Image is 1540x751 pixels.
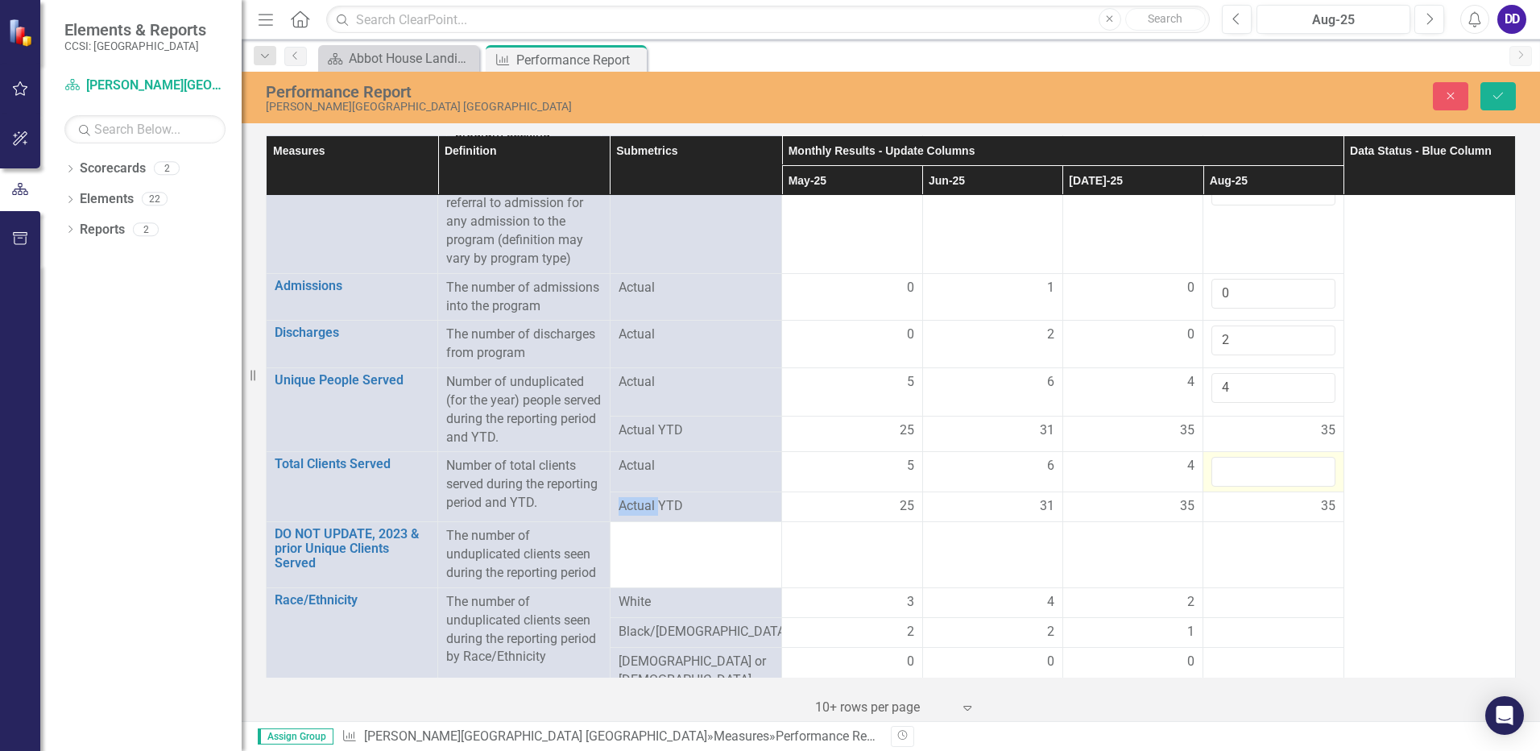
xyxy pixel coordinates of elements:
[342,728,879,746] div: » »
[446,457,601,512] p: Number of total clients served during the reporting period and YTD.
[1040,421,1054,440] span: 31
[619,373,773,392] span: Actual
[64,115,226,143] input: Search Below...
[275,527,429,570] a: DO NOT UPDATE, 2023 & prior Unique Clients Served
[446,593,601,666] div: The number of unduplicated clients seen during the reporting period by Race/Ethnicity
[1187,623,1194,641] span: 1
[900,497,914,516] span: 25
[1485,696,1524,735] div: Open Intercom Messenger
[64,20,206,39] span: Elements & Reports
[619,497,773,516] span: Actual YTD
[1047,653,1054,671] span: 0
[446,527,601,583] p: The number of unduplicated clients seen during the reporting period
[364,728,707,744] a: [PERSON_NAME][GEOGRAPHIC_DATA] [GEOGRAPHIC_DATA]
[619,326,773,344] span: Actual
[446,279,601,316] div: The number of admissions into the program
[1187,457,1194,475] span: 4
[275,279,429,293] a: Admissions
[133,222,159,236] div: 2
[619,421,773,440] span: Actual YTD
[7,17,37,47] img: ClearPoint Strategy
[907,326,914,344] span: 0
[64,39,206,52] small: CCSI: [GEOGRAPHIC_DATA]
[275,593,429,608] a: Race/Ethnicity
[619,279,773,297] span: Actual
[1256,5,1410,34] button: Aug-25
[900,421,914,440] span: 25
[1262,10,1405,30] div: Aug-25
[776,728,889,744] div: Performance Report
[275,457,429,471] a: Total Clients Served
[80,221,125,239] a: Reports
[64,77,226,95] a: [PERSON_NAME][GEOGRAPHIC_DATA] [GEOGRAPHIC_DATA]
[446,176,601,268] div: The average time from referral to admission for any admission to the program (definition may vary...
[1047,593,1054,612] span: 4
[1047,373,1054,392] span: 6
[1148,12,1182,25] span: Search
[907,279,914,297] span: 0
[1497,5,1526,34] button: DD
[1187,326,1194,344] span: 0
[258,728,333,745] span: Assign Group
[1187,279,1194,297] span: 0
[619,457,773,475] span: Actual
[80,190,134,209] a: Elements
[80,160,146,178] a: Scorecards
[266,83,967,101] div: Performance Report
[275,326,429,340] a: Discharges
[907,457,914,475] span: 5
[1187,653,1194,671] span: 0
[275,373,429,388] a: Unique People Served
[907,593,914,612] span: 3
[619,653,773,690] span: [DEMOGRAPHIC_DATA] or [DEMOGRAPHIC_DATA]
[1047,457,1054,475] span: 6
[714,728,769,744] a: Measures
[907,653,914,671] span: 0
[1321,497,1335,516] span: 35
[1047,623,1054,641] span: 2
[619,623,773,641] span: Black/[DEMOGRAPHIC_DATA]
[907,373,914,392] span: 5
[1047,279,1054,297] span: 1
[619,593,773,612] span: White
[1125,8,1206,31] button: Search
[446,326,601,363] div: The number of discharges from program
[322,48,475,68] a: Abbot House Landing Page
[1040,497,1054,516] span: 31
[907,623,914,641] span: 2
[154,162,180,176] div: 2
[1321,421,1335,440] span: 35
[349,48,475,68] div: Abbot House Landing Page
[142,193,168,206] div: 22
[1187,373,1194,392] span: 4
[1180,421,1194,440] span: 35
[516,50,643,70] div: Performance Report
[266,101,967,113] div: [PERSON_NAME][GEOGRAPHIC_DATA] [GEOGRAPHIC_DATA]
[1180,497,1194,516] span: 35
[1047,326,1054,344] span: 2
[446,373,601,446] p: Number of unduplicated (for the year) people served during the reporting period and YTD.
[326,6,1210,34] input: Search ClearPoint...
[1187,593,1194,612] span: 2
